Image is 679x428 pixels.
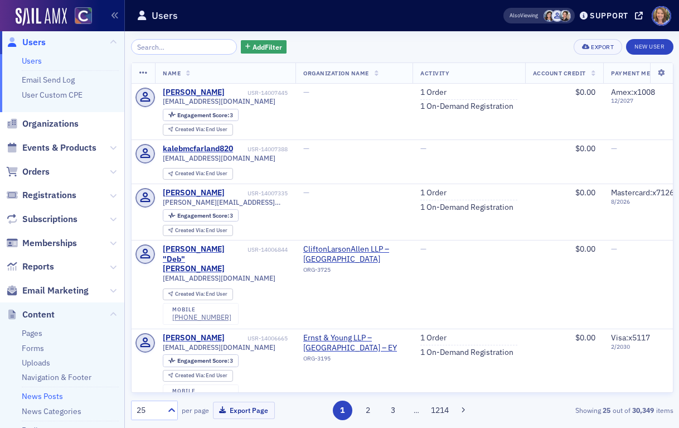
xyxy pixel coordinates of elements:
div: Engagement Score: 3 [163,209,239,222]
span: $0.00 [575,87,595,97]
a: Pages [22,328,42,338]
button: 1 [333,401,352,420]
a: Users [22,56,42,66]
a: Email Send Log [22,75,75,85]
div: End User [175,291,228,297]
span: Orders [22,166,50,178]
img: SailAMX [16,8,67,26]
span: Created Via : [175,170,206,177]
a: 1 Order [420,88,447,98]
span: Memberships [22,237,77,249]
span: Events & Products [22,142,96,154]
span: $0.00 [575,143,595,153]
a: [PERSON_NAME] [163,188,225,198]
a: Forms [22,343,44,353]
a: News Posts [22,391,63,401]
div: Engagement Score: 3 [163,109,239,121]
div: End User [175,171,228,177]
div: 3 [177,213,234,219]
span: Engagement Score : [177,357,230,364]
div: 25 [137,405,161,416]
a: [PERSON_NAME] [163,88,225,98]
div: Support [590,11,628,21]
span: Account Credit [533,69,586,77]
button: AddFilter [241,40,287,54]
span: Mastercard : x7126 [611,187,674,198]
a: News Categories [22,406,81,416]
div: ORG-3725 [303,266,405,277]
div: Created Via: End User [163,168,233,180]
div: USR-14006844 [248,246,288,253]
span: Payment Methods [611,69,671,77]
a: Memberships [6,237,77,249]
a: Reports [6,261,54,273]
a: 1 Order [420,333,447,343]
a: Events & Products [6,142,96,154]
a: Subscriptions [6,213,77,225]
span: Content [22,309,55,321]
strong: 30,349 [630,405,656,415]
span: Organizations [22,118,79,130]
a: Email Marketing [6,285,89,297]
span: Created Via : [175,126,206,133]
span: [EMAIL_ADDRESS][DOMAIN_NAME] [163,343,275,352]
span: — [303,187,309,198]
span: — [611,143,617,153]
span: Organization Name [303,69,369,77]
span: Created Via : [175,227,206,234]
label: per page [182,405,209,415]
span: … [409,405,424,415]
span: Visa : x5117 [611,333,650,343]
span: $0.00 [575,187,595,198]
a: CliftonLarsonAllen LLP – [GEOGRAPHIC_DATA] [303,244,405,264]
div: End User [175,373,228,379]
span: Name [163,69,181,77]
div: Also [510,12,520,19]
a: 1 On-Demand Registration [420,348,513,358]
div: mobile [172,388,231,395]
div: mobile [172,306,231,313]
span: 2 / 2030 [611,343,674,350]
span: Profile [652,6,671,26]
div: [PHONE_NUMBER] [172,313,231,321]
input: Search… [131,39,237,55]
div: Export [591,44,614,50]
div: ORG-3195 [303,355,405,366]
span: Ernst & Young LLP – Denver – EY [303,333,405,353]
span: Activity [420,69,449,77]
div: USR-14007445 [227,89,288,97]
span: $0.00 [575,244,595,254]
span: Engagement Score : [177,211,230,219]
a: 1 On-Demand Registration [420,102,513,112]
span: Engagement Score : [177,111,230,119]
span: Stacy Svendsen [544,10,555,22]
a: Orders [6,166,50,178]
span: Users [22,36,46,49]
div: Engagement Score: 3 [163,354,239,367]
span: Registrations [22,189,76,201]
a: User Custom CPE [22,90,83,100]
div: 3 [177,358,234,364]
span: — [420,143,426,153]
button: Export Page [213,402,275,419]
span: — [303,143,309,153]
span: Reports [22,261,54,273]
button: 3 [384,401,403,420]
a: 1 Order [420,188,447,198]
a: View Homepage [67,7,92,26]
div: [PERSON_NAME] "Deb" [PERSON_NAME] [163,244,246,274]
div: End User [175,127,228,133]
span: Created Via : [175,372,206,379]
span: [PERSON_NAME][EMAIL_ADDRESS][PERSON_NAME][DOMAIN_NAME] [163,198,288,206]
span: 8 / 2026 [611,198,674,205]
a: Ernst & Young LLP – [GEOGRAPHIC_DATA] – EY [303,333,405,353]
div: Created Via: End User [163,370,233,382]
span: Subscriptions [22,213,77,225]
a: 1 On-Demand Registration [420,203,513,213]
a: [PERSON_NAME] [163,333,225,343]
div: USR-14006665 [227,335,288,342]
div: Created Via: End User [163,288,233,300]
